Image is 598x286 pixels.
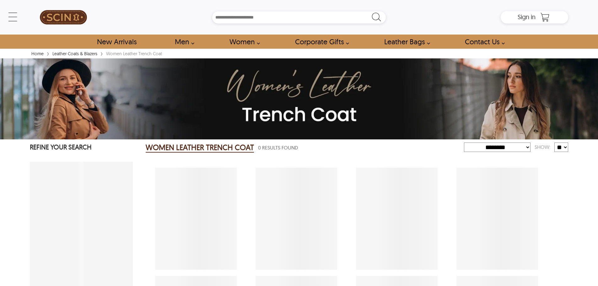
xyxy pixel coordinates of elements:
[30,143,133,153] p: REFINE YOUR SEARCH
[146,141,464,154] div: Women Leather Trench Coat 0 Results Found
[30,3,97,31] a: SCIN
[531,142,554,153] div: Show:
[105,51,164,57] div: Women Leather Trench Coat
[146,143,254,153] h2: WOMEN LEATHER TRENCH COAT
[377,35,434,49] a: Shop Leather Bags
[100,48,103,59] span: ›
[90,35,143,49] a: Shop New Arrivals
[47,48,49,59] span: ›
[30,51,45,57] a: Home
[518,13,536,21] span: Sign in
[40,3,87,31] img: SCIN
[539,13,551,22] a: Shopping Cart
[258,144,298,152] span: 0 Results Found
[288,35,353,49] a: Shop Leather Corporate Gifts
[51,51,99,57] a: Leather Coats & Blazers
[518,15,536,20] a: Sign in
[458,35,508,49] a: contact-us
[168,35,198,49] a: shop men's leather jackets
[222,35,263,49] a: Shop Women Leather Jackets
